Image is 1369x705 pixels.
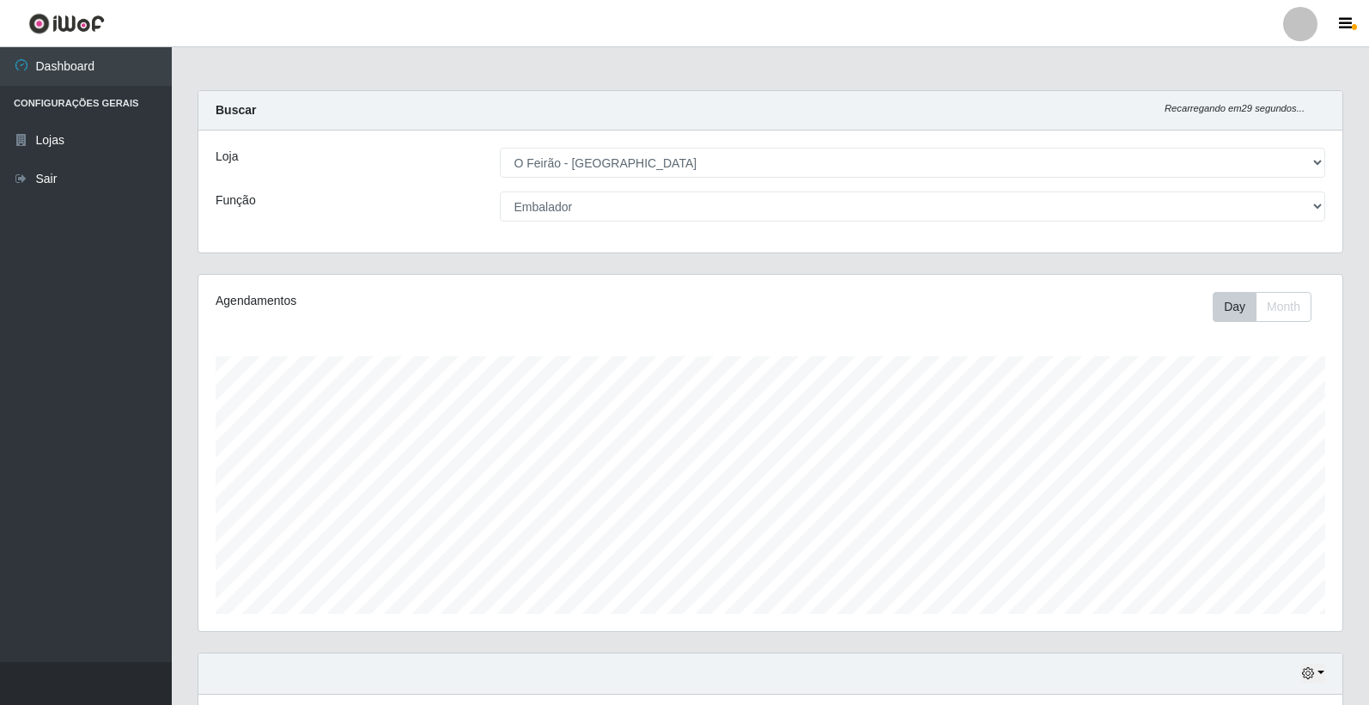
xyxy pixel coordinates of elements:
label: Loja [216,148,238,166]
div: Agendamentos [216,292,663,310]
button: Day [1213,292,1256,322]
div: First group [1213,292,1311,322]
img: CoreUI Logo [28,13,105,34]
i: Recarregando em 29 segundos... [1165,103,1305,113]
strong: Buscar [216,103,256,117]
div: Toolbar with button groups [1213,292,1325,322]
button: Month [1256,292,1311,322]
label: Função [216,191,256,210]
